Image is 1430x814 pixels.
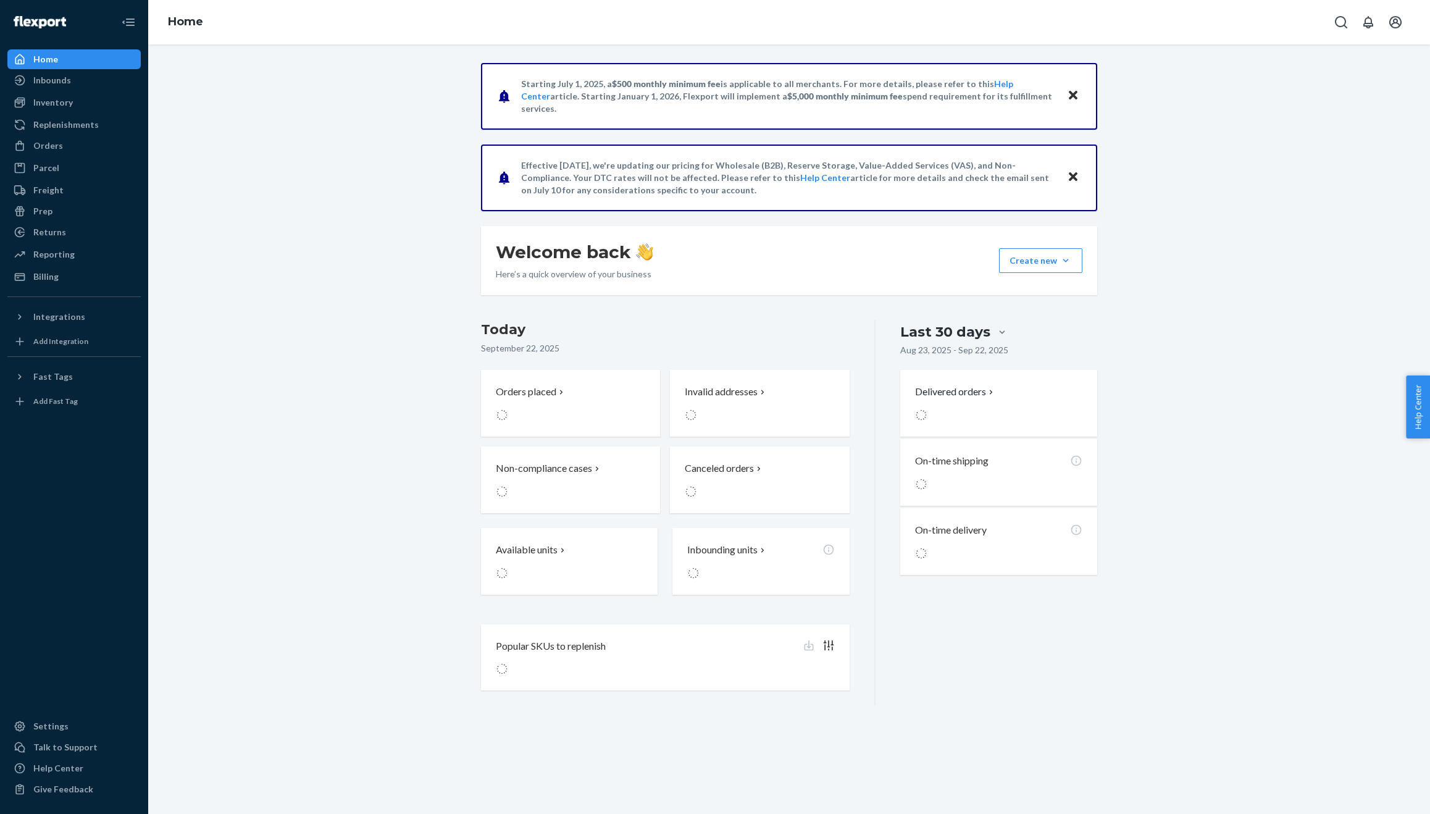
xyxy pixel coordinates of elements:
[7,115,141,135] a: Replenishments
[33,205,52,217] div: Prep
[481,370,660,437] button: Orders placed
[481,320,850,340] h3: Today
[33,336,88,346] div: Add Integration
[7,758,141,778] a: Help Center
[1356,10,1381,35] button: Open notifications
[7,716,141,736] a: Settings
[481,528,658,595] button: Available units
[33,371,73,383] div: Fast Tags
[670,447,849,513] button: Canceled orders
[521,159,1055,196] p: Effective [DATE], we're updating our pricing for Wholesale (B2B), Reserve Storage, Value-Added Se...
[14,16,66,28] img: Flexport logo
[496,461,592,476] p: Non-compliance cases
[33,119,99,131] div: Replenishments
[7,367,141,387] button: Fast Tags
[158,4,213,40] ol: breadcrumbs
[7,49,141,69] a: Home
[1329,10,1353,35] button: Open Search Box
[900,344,1008,356] p: Aug 23, 2025 - Sep 22, 2025
[7,332,141,351] a: Add Integration
[7,267,141,287] a: Billing
[7,222,141,242] a: Returns
[33,53,58,65] div: Home
[685,385,758,399] p: Invalid addresses
[496,543,558,557] p: Available units
[685,461,754,476] p: Canceled orders
[1065,169,1081,187] button: Close
[999,248,1082,273] button: Create new
[900,322,990,342] div: Last 30 days
[787,91,903,101] span: $5,000 monthly minimum fee
[7,201,141,221] a: Prep
[33,184,64,196] div: Freight
[33,140,63,152] div: Orders
[496,241,653,263] h1: Welcome back
[33,311,85,323] div: Integrations
[7,70,141,90] a: Inbounds
[496,268,653,280] p: Here’s a quick overview of your business
[612,78,721,89] span: $500 monthly minimum fee
[1065,87,1081,105] button: Close
[33,248,75,261] div: Reporting
[7,93,141,112] a: Inventory
[1383,10,1408,35] button: Open account menu
[33,762,83,774] div: Help Center
[915,454,989,468] p: On-time shipping
[481,342,850,355] p: September 22, 2025
[116,10,141,35] button: Close Navigation
[33,720,69,732] div: Settings
[7,307,141,327] button: Integrations
[168,15,203,28] a: Home
[915,523,987,537] p: On-time delivery
[7,779,141,799] button: Give Feedback
[915,385,996,399] button: Delivered orders
[33,96,73,109] div: Inventory
[33,271,59,283] div: Billing
[7,136,141,156] a: Orders
[670,370,849,437] button: Invalid addresses
[687,543,758,557] p: Inbounding units
[636,243,653,261] img: hand-wave emoji
[1406,376,1430,438] button: Help Center
[33,783,93,795] div: Give Feedback
[7,245,141,264] a: Reporting
[481,447,660,513] button: Non-compliance cases
[496,639,606,653] p: Popular SKUs to replenish
[7,392,141,411] a: Add Fast Tag
[800,172,850,183] a: Help Center
[7,737,141,757] button: Talk to Support
[521,78,1055,115] p: Starting July 1, 2025, a is applicable to all merchants. For more details, please refer to this a...
[7,158,141,178] a: Parcel
[33,396,78,406] div: Add Fast Tag
[496,385,556,399] p: Orders placed
[33,162,59,174] div: Parcel
[33,74,71,86] div: Inbounds
[672,528,849,595] button: Inbounding units
[33,226,66,238] div: Returns
[7,180,141,200] a: Freight
[33,741,98,753] div: Talk to Support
